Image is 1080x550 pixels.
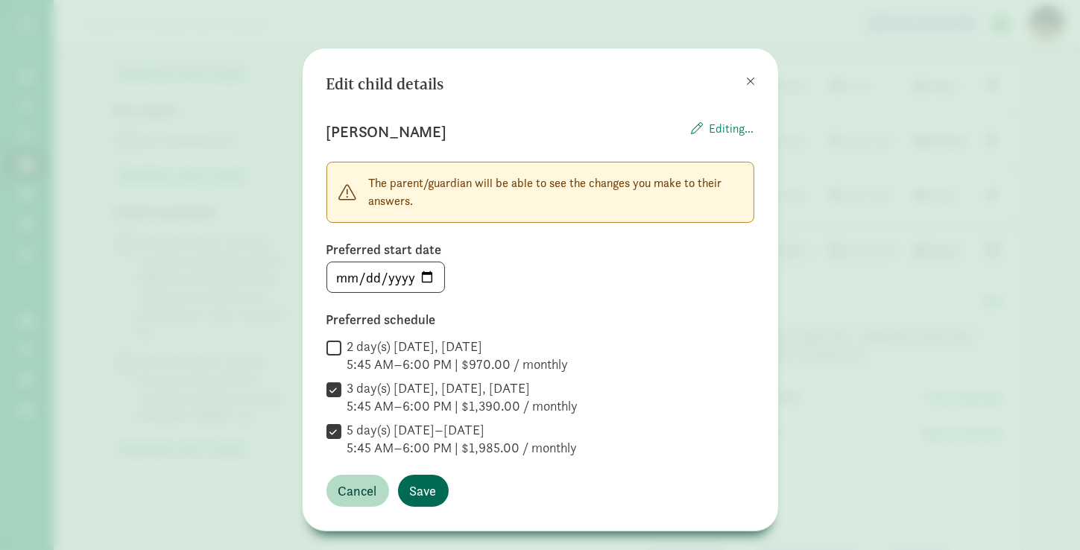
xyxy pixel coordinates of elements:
div: 2 day(s) [DATE], [DATE] [347,338,569,355]
button: Save [398,475,449,507]
div: 5 day(s) [DATE]–[DATE] [347,421,578,439]
h3: Edit child details [326,72,444,96]
iframe: Chat Widget [1005,478,1080,550]
div: 3 day(s) [DATE], [DATE], [DATE] [347,379,578,397]
button: Cancel [326,475,389,507]
span: Save [410,481,437,501]
div: Editing... [692,120,754,144]
div: The parent/guardian will be able to see the changes you make to their answers. [326,162,754,223]
div: 5:45 AM–6:00 PM | $1,985.00 / monthly [347,439,578,457]
label: Preferred start date [326,241,754,259]
p: [PERSON_NAME] [326,120,446,144]
div: 5:45 AM–6:00 PM | $970.00 / monthly [347,355,569,373]
div: 5:45 AM–6:00 PM | $1,390.00 / monthly [347,397,578,415]
span: Cancel [338,481,377,501]
label: Preferred schedule [326,311,754,329]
